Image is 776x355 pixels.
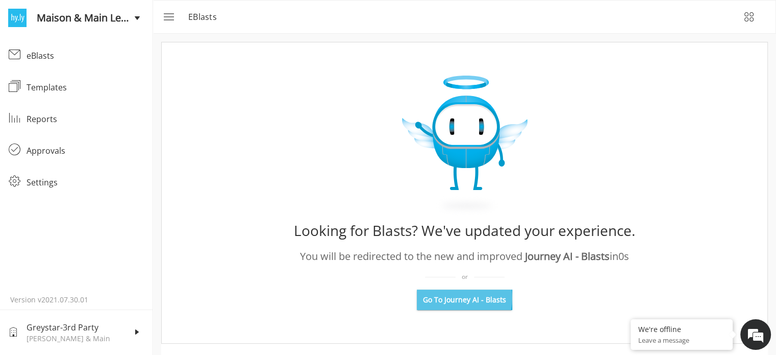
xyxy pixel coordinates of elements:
div: Approvals [27,145,144,157]
img: d_692782471_company_1567716308916_692782471 [17,51,43,77]
img: expiry_Image [402,76,528,216]
button: Go To Journey AI - Blasts [417,290,512,310]
textarea: Type your message and click 'Submit' [5,242,194,278]
p: eBlasts [188,11,223,23]
span: Go To Journey AI - Blasts [423,295,506,305]
span: We are offline. Please leave us a message. [21,110,178,214]
div: Looking for Blasts? We've updated your experience. [294,218,635,243]
img: logo [8,9,27,27]
button: menu [156,5,180,29]
div: eBlasts [27,50,144,62]
span: Journey AI - Blasts [525,249,610,263]
div: We're offline [638,324,725,334]
span: Maison & Main Leasing [37,10,134,26]
div: Reports [27,113,144,125]
div: or [425,272,505,281]
div: You will be redirected to the new and improved in 0 s [300,249,629,264]
em: Submit [149,278,185,292]
div: Templates [27,81,144,93]
p: Leave a message [638,336,725,345]
p: Version v2021.07.30.01 [10,295,142,305]
div: Settings [27,176,144,188]
div: Leave a message [53,57,171,70]
div: Minimize live chat window [167,5,192,30]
